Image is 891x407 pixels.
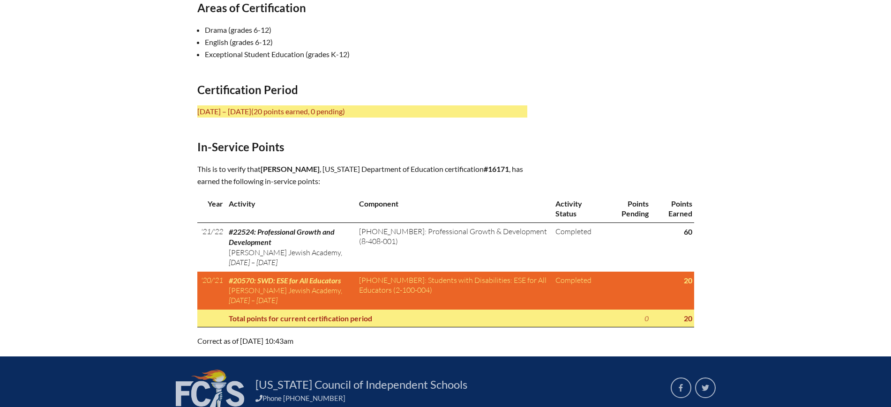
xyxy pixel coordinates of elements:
[229,296,277,305] span: [DATE] – [DATE]
[355,195,552,222] th: Component
[205,48,535,60] li: Exceptional Student Education (grades K-12)
[197,1,527,15] h2: Areas of Certification
[225,272,356,310] td: ,
[225,310,604,327] th: Total points for current certification period
[229,248,341,257] span: [PERSON_NAME] Jewish Academy
[197,163,527,187] p: This is to verify that , [US_STATE] Department of Education certification , has earned the follow...
[229,286,341,295] span: [PERSON_NAME] Jewish Academy
[255,394,659,402] div: Phone [PHONE_NUMBER]
[484,164,509,173] b: #16171
[229,258,277,267] span: [DATE] – [DATE]
[197,140,527,154] h2: In-Service Points
[261,164,320,173] span: [PERSON_NAME]
[225,222,356,271] td: ,
[229,227,335,246] span: #22524: Professional Growth and Development
[684,227,692,236] strong: 60
[229,276,341,285] span: #20570: SWD: ESE for All Educators
[197,222,225,271] td: '21/'22
[552,195,603,222] th: Activity Status
[651,310,694,327] th: 20
[225,195,356,222] th: Activity
[552,222,603,271] td: Completed
[552,272,603,310] td: Completed
[197,335,527,347] p: Correct as of [DATE] 10:43am
[197,83,527,96] h2: Certification Period
[684,276,692,285] strong: 20
[604,195,651,222] th: Points Pending
[604,310,651,327] th: 0
[252,377,471,392] a: [US_STATE] Council of Independent Schools
[355,222,552,271] td: [PHONE_NUMBER]: Professional Growth & Development (8-408-001)
[197,272,225,310] td: '20/'21
[205,36,535,48] li: English (grades 6-12)
[197,105,527,118] p: [DATE] – [DATE]
[197,195,225,222] th: Year
[651,195,694,222] th: Points Earned
[355,272,552,310] td: [PHONE_NUMBER]: Students with Disabilities: ESE for All Educators (2-100-004)
[251,107,345,116] span: (20 points earned, 0 pending)
[205,24,535,36] li: Drama (grades 6-12)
